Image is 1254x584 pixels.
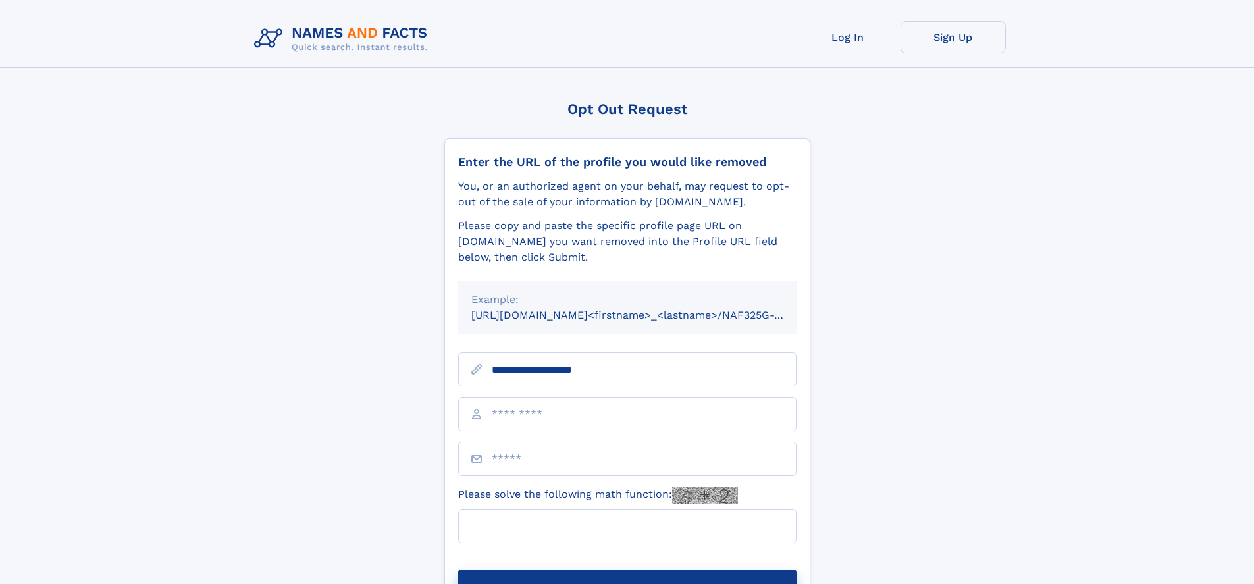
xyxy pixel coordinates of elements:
img: Logo Names and Facts [249,21,438,57]
div: Example: [471,292,783,307]
div: You, or an authorized agent on your behalf, may request to opt-out of the sale of your informatio... [458,178,797,210]
a: Sign Up [901,21,1006,53]
div: Opt Out Request [444,101,810,117]
div: Enter the URL of the profile you would like removed [458,155,797,169]
a: Log In [795,21,901,53]
div: Please copy and paste the specific profile page URL on [DOMAIN_NAME] you want removed into the Pr... [458,218,797,265]
small: [URL][DOMAIN_NAME]<firstname>_<lastname>/NAF325G-xxxxxxxx [471,309,822,321]
label: Please solve the following math function: [458,487,738,504]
